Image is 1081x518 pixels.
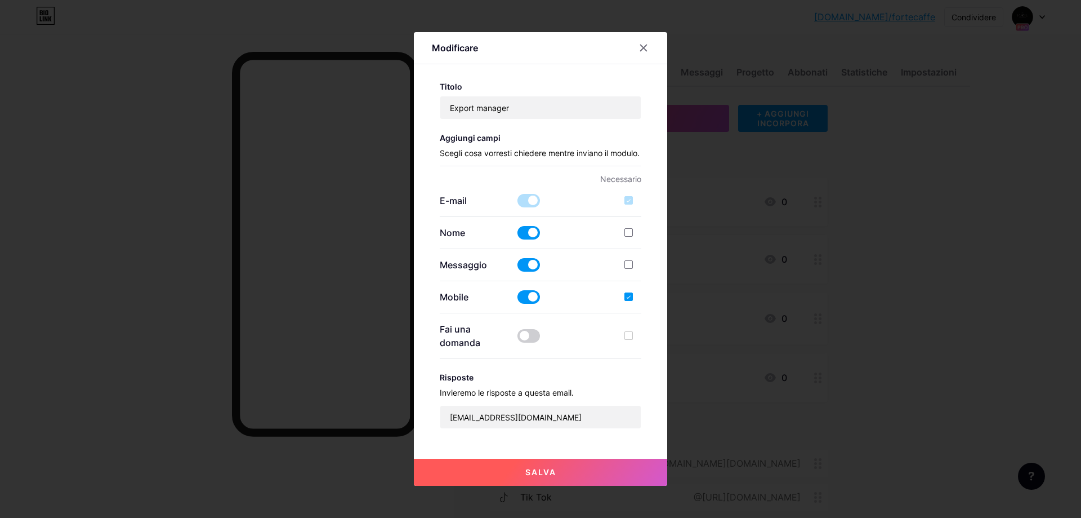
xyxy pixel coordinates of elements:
font: E-mail [440,195,467,206]
font: Titolo [440,82,462,91]
font: Risposte [440,373,474,382]
font: Salva [525,467,556,477]
font: Aggiungi campi [440,133,501,143]
font: Invieremo le risposte a questa email. [440,388,574,397]
font: Fai una domanda [440,324,480,348]
input: Titolo [440,96,641,119]
font: Scegli cosa vorresti chiedere mentre inviano il modulo. [440,148,640,158]
button: Salva [414,459,667,486]
font: Modificare [432,42,478,54]
font: Messaggio [440,259,487,271]
font: Necessario [600,174,641,184]
font: Mobile [440,291,468,303]
font: Nome [440,227,465,238]
input: nome@esempio.com [440,406,641,428]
